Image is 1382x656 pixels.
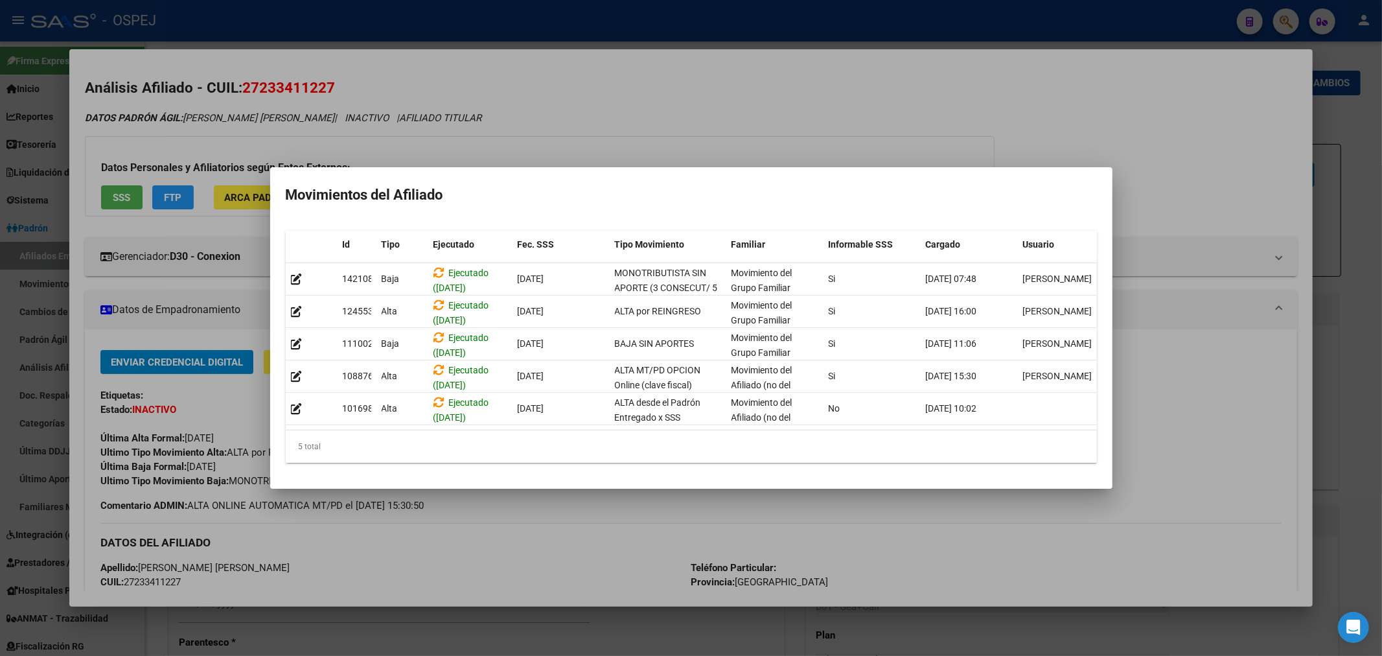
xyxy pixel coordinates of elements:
span: Id [343,239,351,250]
span: [DATE] [518,338,544,349]
datatable-header-cell: Tipo [376,231,428,259]
span: 108876 [343,371,374,381]
span: Ejecutado ([DATE]) [433,268,489,293]
span: Ejecutado [433,239,475,250]
span: 124553 [343,306,374,316]
span: Alta [382,306,398,316]
span: [DATE] [518,306,544,316]
datatable-header-cell: Usuario [1018,231,1115,259]
span: Tipo [382,239,400,250]
span: [DATE] 15:30 [926,371,977,381]
span: Movimiento del Afiliado (no del grupo) [731,397,792,438]
span: BAJA SIN APORTES [615,338,695,349]
datatable-header-cell: Ejecutado [428,231,512,259]
span: Movimiento del Afiliado (no del grupo) [731,365,792,405]
span: Usuario [1023,239,1055,250]
span: [DATE] [518,371,544,381]
datatable-header-cell: Id [338,231,376,259]
span: Tipo Movimiento [615,239,685,250]
span: [DATE] 07:48 [926,274,977,284]
span: Ejecutado ([DATE]) [433,365,489,390]
span: Si [829,306,836,316]
span: 142108 [343,274,374,284]
span: Informable SSS [829,239,893,250]
span: [DATE] 11:06 [926,338,977,349]
span: Si [829,274,836,284]
span: ALTA desde el Padrón Entregado x SSS [615,397,701,423]
span: [DATE] [518,274,544,284]
span: Ejecutado ([DATE]) [433,333,489,358]
datatable-header-cell: Tipo Movimiento [610,231,726,259]
span: Si [829,338,836,349]
span: Movimiento del Grupo Familiar [731,333,792,358]
span: Familiar [731,239,766,250]
div: Open Intercom Messenger [1338,612,1369,643]
span: 111002 [343,338,374,349]
span: ALTA MT/PD OPCION Online (clave fiscal) [615,365,701,390]
span: [PERSON_NAME] [1023,338,1092,349]
span: Fec. SSS [518,239,555,250]
span: [PERSON_NAME] [1023,274,1092,284]
span: [PERSON_NAME] [1023,306,1092,316]
span: Cargado [926,239,961,250]
span: Movimiento del Grupo Familiar [731,300,792,325]
datatable-header-cell: Fec. SSS [512,231,610,259]
div: 5 total [286,430,1097,463]
span: Ejecutado ([DATE]) [433,300,489,325]
span: 101698 [343,403,374,414]
span: Si [829,371,836,381]
span: Alta [382,403,398,414]
datatable-header-cell: Familiar [726,231,823,259]
span: [PERSON_NAME] [1023,371,1092,381]
datatable-header-cell: Cargado [921,231,1018,259]
span: Ejecutado ([DATE]) [433,397,489,423]
span: No [829,403,840,414]
span: Movimiento del Grupo Familiar [731,268,792,293]
span: Baja [382,274,400,284]
span: [DATE] 16:00 [926,306,977,316]
h2: Movimientos del Afiliado [286,183,1097,207]
span: Baja [382,338,400,349]
span: ALTA por REINGRESO [615,306,702,316]
span: [DATE] [518,403,544,414]
span: [DATE] 10:02 [926,403,977,414]
span: MONOTRIBUTISTA SIN APORTE (3 CONSECUT/ 5 ALTERNAD) [615,268,718,308]
span: Alta [382,371,398,381]
datatable-header-cell: Informable SSS [823,231,921,259]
